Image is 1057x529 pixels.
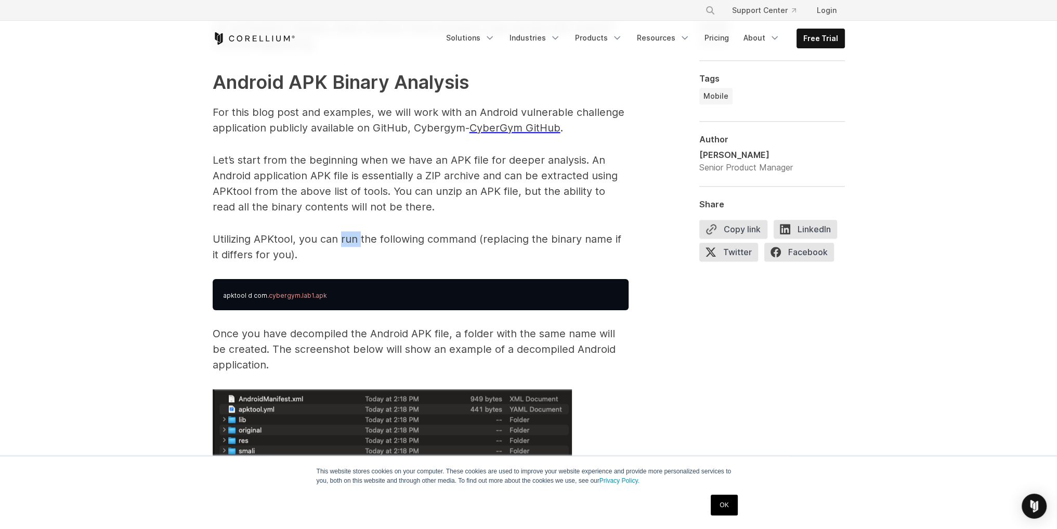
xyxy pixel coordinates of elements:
div: Open Intercom Messenger [1022,494,1047,519]
div: Author [699,134,845,144]
p: For this blog post and examples, we will work with an Android vulnerable challenge application pu... [213,104,629,136]
p: Utilizing APKtool, you can run the following command (replacing the binary name if it differs for... [213,231,629,262]
p: Let’s start from the beginning when we have an APK file for deeper analysis. An Android applicati... [213,152,629,215]
a: CyberGym GitHub [469,122,560,134]
p: This website stores cookies on your computer. These cookies are used to improve your website expe... [317,467,741,485]
strong: Android APK Binary Analysis [213,71,469,94]
a: Free Trial [797,29,844,48]
a: Resources [631,29,696,47]
a: OK [711,495,737,515]
span: LinkedIn [774,220,837,239]
a: Support Center [724,1,804,20]
a: Mobile [699,88,733,104]
a: Industries [503,29,567,47]
span: Facebook [764,243,834,261]
a: Privacy Policy. [599,477,640,484]
span: Twitter [699,243,758,261]
img: Example of a decompiled android application. [213,389,572,462]
a: Corellium Home [213,32,295,45]
p: Once you have decompiled the Android APK file, a folder with the same name will be created. The s... [213,326,629,373]
div: Senior Product Manager [699,161,793,174]
button: Search [701,1,720,20]
a: Login [808,1,845,20]
span: apktool d com [223,292,267,299]
div: Navigation Menu [693,1,845,20]
a: Facebook [764,243,840,266]
div: Share [699,199,845,209]
button: Copy link [699,220,767,239]
a: About [737,29,786,47]
div: Navigation Menu [440,29,845,48]
div: [PERSON_NAME] [699,149,793,161]
a: Products [569,29,629,47]
div: Tags [699,73,845,84]
a: LinkedIn [774,220,843,243]
a: Solutions [440,29,501,47]
span: .cybergym.lab1.apk [267,292,327,299]
a: Pricing [698,29,735,47]
a: Twitter [699,243,764,266]
span: Mobile [703,91,728,101]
